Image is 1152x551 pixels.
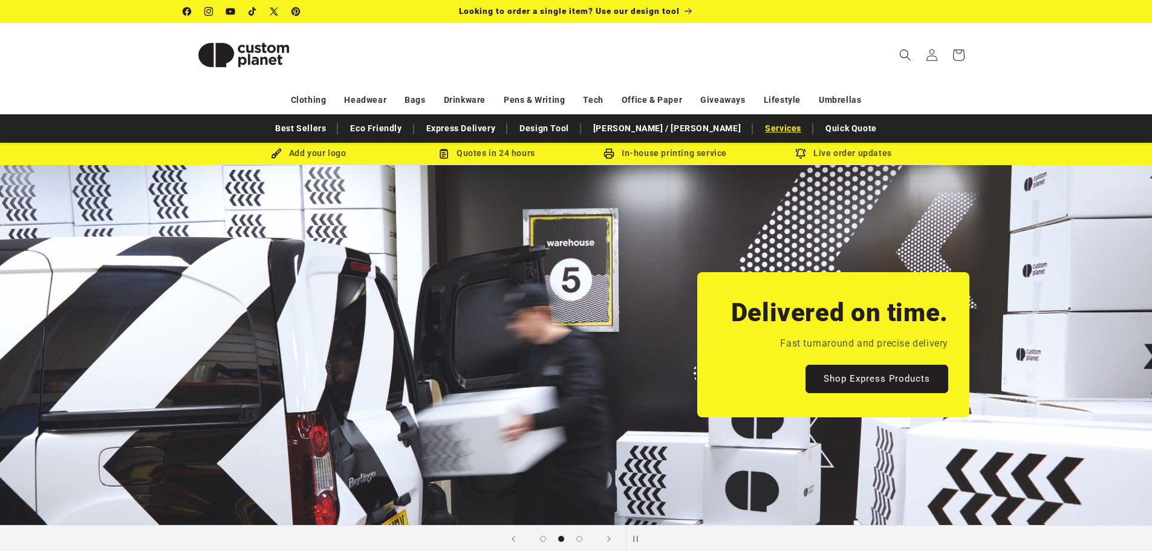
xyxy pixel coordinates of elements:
a: Giveaways [700,90,745,111]
a: Eco Friendly [344,118,408,139]
button: Load slide 3 of 3 [570,530,588,548]
a: Tech [583,90,603,111]
iframe: Chat Widget [950,420,1152,551]
a: Quick Quote [819,118,883,139]
a: Headwear [344,90,386,111]
div: In-house printing service [576,146,755,161]
a: Drinkware [444,90,486,111]
p: Fast turnaround and precise delivery [780,335,948,353]
a: Umbrellas [819,90,861,111]
h2: Delivered on time. [731,296,948,329]
a: Services [759,118,807,139]
div: Quotes in 24 hours [398,146,576,161]
div: Add your logo [220,146,398,161]
a: Bags [405,90,425,111]
button: Load slide 1 of 3 [534,530,552,548]
summary: Search [892,42,919,68]
img: Order Updates Icon [438,148,449,159]
a: Clothing [291,90,327,111]
a: Express Delivery [420,118,502,139]
button: Load slide 2 of 3 [552,530,570,548]
a: Office & Paper [622,90,682,111]
a: [PERSON_NAME] / [PERSON_NAME] [587,118,747,139]
a: Custom Planet [178,23,308,86]
a: Lifestyle [764,90,801,111]
a: Design Tool [513,118,575,139]
img: Custom Planet [183,28,304,82]
img: In-house printing [604,148,614,159]
a: Best Sellers [269,118,332,139]
a: Shop Express Products [805,365,948,393]
div: Live order updates [755,146,933,161]
img: Brush Icon [271,148,282,159]
img: Order updates [795,148,806,159]
span: Looking to order a single item? Use our design tool [459,6,680,16]
a: Pens & Writing [504,90,565,111]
